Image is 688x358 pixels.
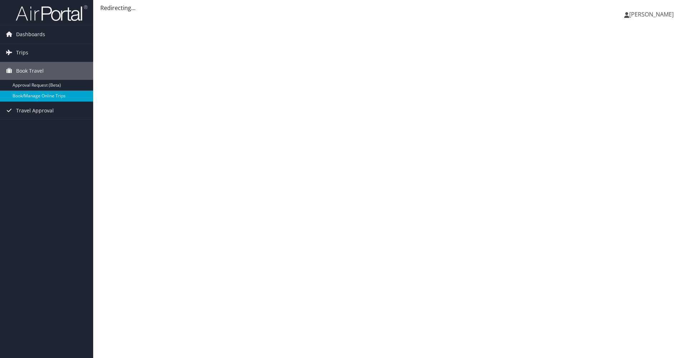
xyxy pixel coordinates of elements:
[16,25,45,43] span: Dashboards
[100,4,681,12] div: Redirecting...
[16,102,54,120] span: Travel Approval
[624,4,681,25] a: [PERSON_NAME]
[16,44,28,62] span: Trips
[16,62,44,80] span: Book Travel
[16,5,87,21] img: airportal-logo.png
[629,10,674,18] span: [PERSON_NAME]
